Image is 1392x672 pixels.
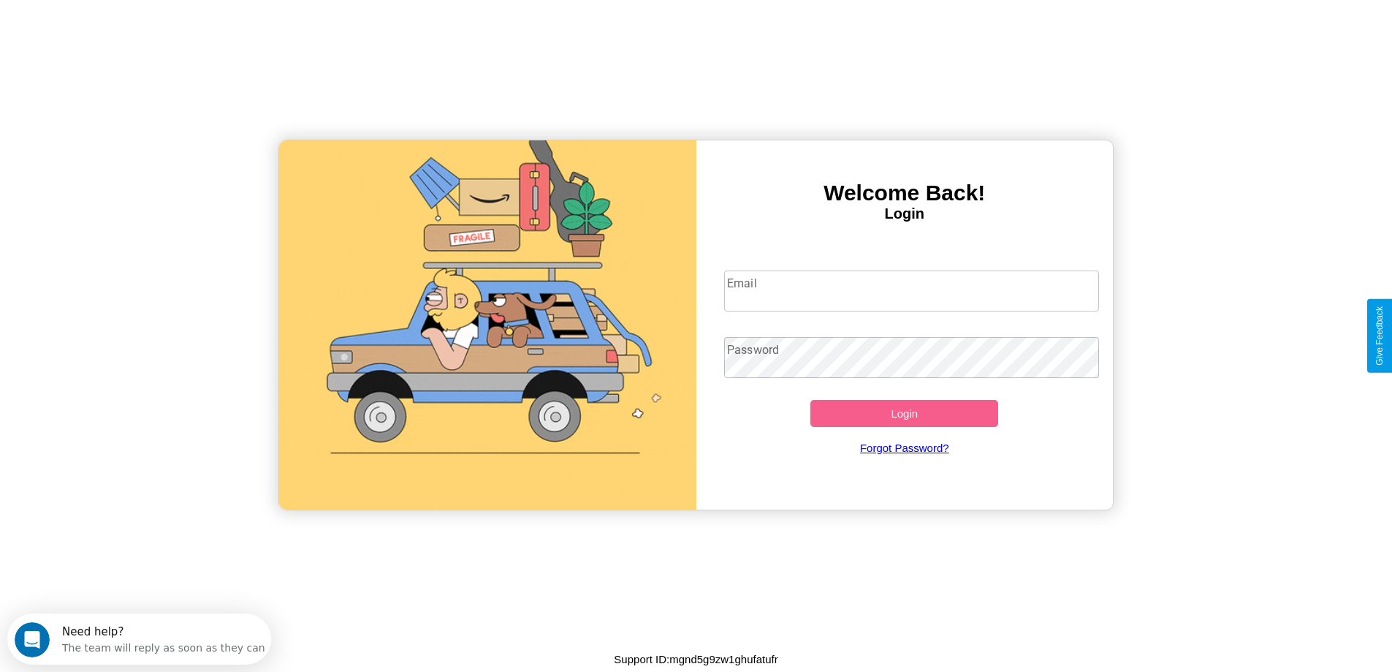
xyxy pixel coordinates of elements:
div: The team will reply as soon as they can [55,24,258,39]
div: Open Intercom Messenger [6,6,272,46]
div: Need help? [55,12,258,24]
h4: Login [696,205,1114,222]
iframe: Intercom live chat [15,622,50,657]
iframe: Intercom live chat discovery launcher [7,614,271,665]
div: Give Feedback [1374,306,1385,366]
a: Forgot Password? [717,427,1092,469]
h3: Welcome Back! [696,181,1114,205]
p: Support ID: mgnd5g9zw1ghufatufr [614,649,777,669]
img: gif [279,140,696,510]
button: Login [810,400,998,427]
